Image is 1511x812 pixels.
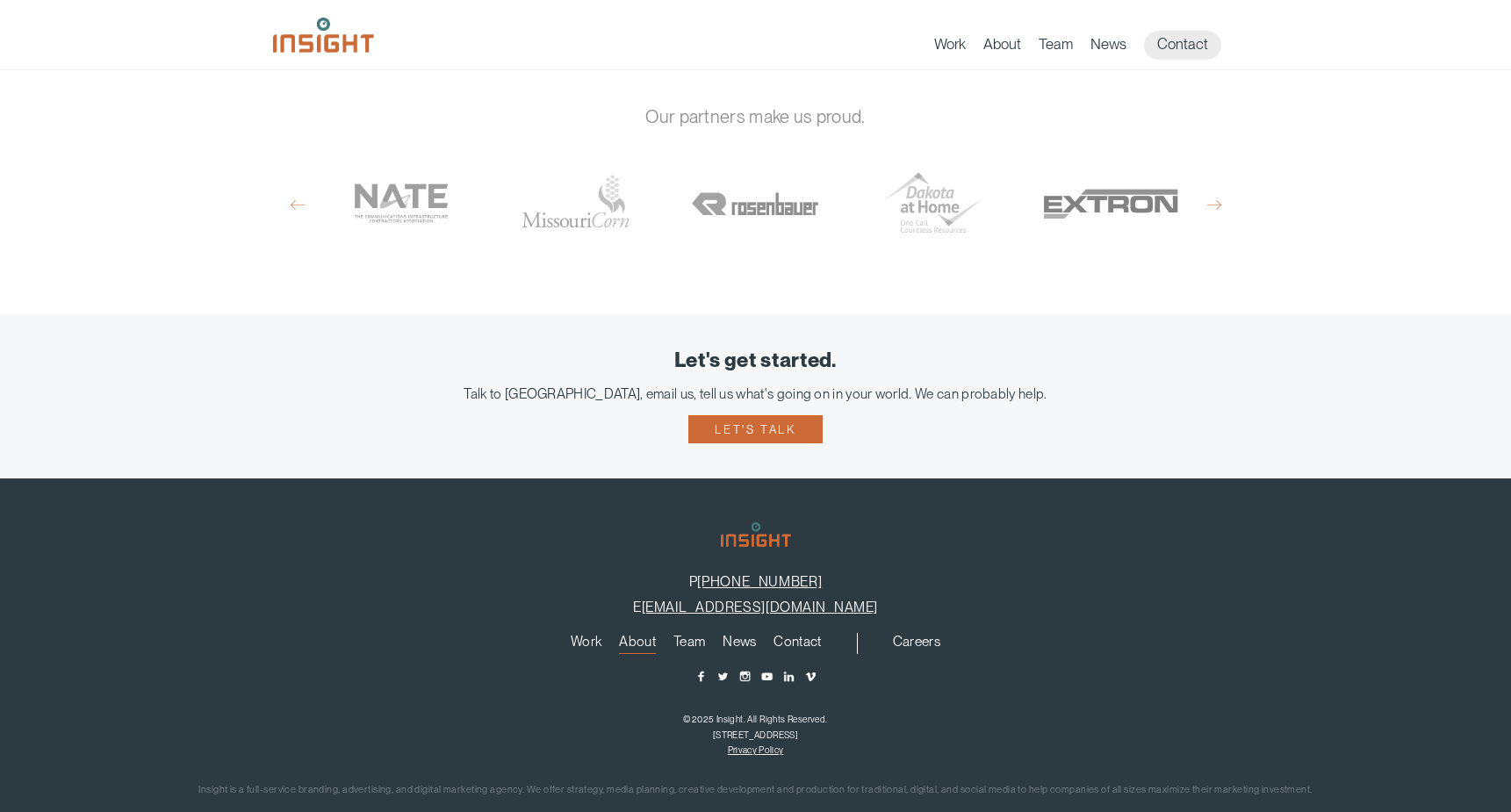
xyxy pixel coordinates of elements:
a: Rosenbauer America [676,148,836,258]
a: News [723,635,756,654]
div: Dakota at Home [853,148,1013,258]
a: YouTube [760,670,773,683]
p: Insight is a full-service branding, advertising, and digital marketing agency. We offer strategy,... [26,781,1485,800]
a: News [1090,35,1126,60]
p: P [26,573,1485,590]
nav: primary navigation menu [934,31,1239,60]
button: Next [1207,198,1221,213]
a: Facebook [694,670,708,683]
a: Contact [773,635,821,654]
a: Twitter [716,670,730,683]
nav: copyright navigation menu [723,744,788,755]
a: Privacy Policy [728,744,783,755]
a: Team [673,635,705,654]
a: [EMAIL_ADDRESS][DOMAIN_NAME] [642,599,878,615]
a: Instagram [738,670,752,683]
h2: Our partners make us proud. [273,107,1239,126]
a: Let's talk [688,415,822,443]
a: Work [934,35,966,60]
nav: primary navigation menu [562,633,858,654]
a: Careers [893,635,940,654]
a: [US_STATE] Corn Growers Association [499,148,658,258]
a: Contact [1144,31,1221,60]
a: Work [571,635,601,654]
a: Vimeo [804,670,817,683]
a: About [619,635,656,654]
a: LinkedIn [782,670,795,683]
div: NATE: The Communications Infrastructure Contractors Association [321,148,481,258]
div: Extron Company [1031,148,1191,258]
div: Let's get started. [26,349,1485,372]
div: Talk to [GEOGRAPHIC_DATA], email us, tell us what's going on in your world. We can probably help. [26,385,1485,402]
a: [PHONE_NUMBER] [697,573,822,590]
button: Previous [291,198,305,213]
a: About [983,35,1021,60]
img: Insight Marketing Design [721,522,791,547]
img: Insight Marketing Design [273,18,374,53]
nav: secondary navigation menu [884,633,949,654]
p: ©2025 Insight. All Rights Reserved. [STREET_ADDRESS] [26,711,1485,743]
p: E [26,599,1485,615]
a: Team [1039,35,1073,60]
